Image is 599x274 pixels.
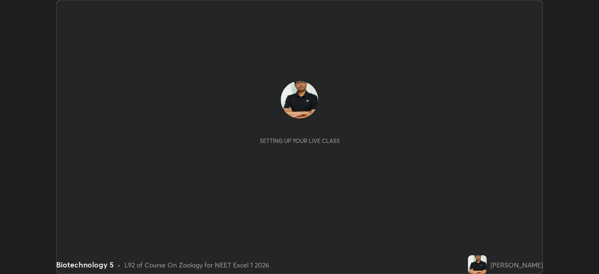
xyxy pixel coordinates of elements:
[117,260,121,270] div: •
[56,259,114,270] div: Biotechnology 5
[490,260,543,270] div: [PERSON_NAME]
[281,81,318,118] img: 949fdf8e776c44239d50da6cd554c825.jpg
[124,260,269,270] div: L92 of Course On Zoology for NEET Excel 1 2026
[260,137,340,144] div: Setting up your live class
[468,255,487,274] img: 949fdf8e776c44239d50da6cd554c825.jpg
